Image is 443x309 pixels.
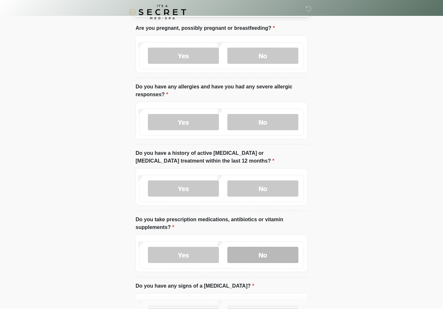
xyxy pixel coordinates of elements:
[136,282,254,290] label: Do you have any signs of a [MEDICAL_DATA]?
[227,48,298,64] label: No
[148,181,219,197] label: Yes
[148,114,219,131] label: Yes
[136,25,275,32] label: Are you pregnant, possibly pregnant or breastfeeding?
[227,181,298,197] label: No
[227,114,298,131] label: No
[136,150,307,165] label: Do you have a history of active [MEDICAL_DATA] or [MEDICAL_DATA] treatment within the last 12 mon...
[148,247,219,263] label: Yes
[227,247,298,263] label: No
[148,48,219,64] label: Yes
[136,83,307,99] label: Do you have any allergies and have you had any severe allergic responses?
[136,216,307,232] label: Do you take prescription medications, antibiotics or vitamin supplements?
[129,5,186,19] img: It's A Secret Med Spa Logo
